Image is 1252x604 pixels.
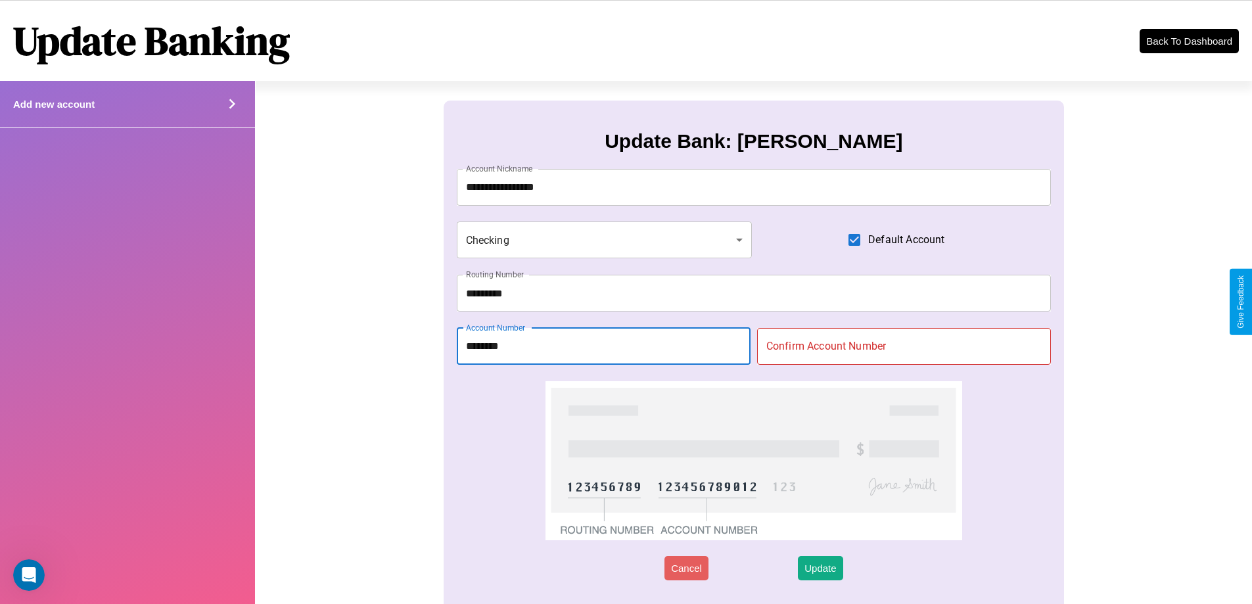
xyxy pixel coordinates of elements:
button: Back To Dashboard [1140,29,1239,53]
button: Update [798,556,843,580]
label: Routing Number [466,269,524,280]
button: Cancel [664,556,708,580]
h3: Update Bank: [PERSON_NAME] [605,130,902,152]
label: Account Number [466,322,525,333]
h4: Add new account [13,99,95,110]
div: Give Feedback [1236,275,1245,329]
img: check [545,381,962,540]
h1: Update Banking [13,14,290,68]
div: Checking [457,221,753,258]
iframe: Intercom live chat [13,559,45,591]
label: Account Nickname [466,163,533,174]
span: Default Account [868,232,944,248]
